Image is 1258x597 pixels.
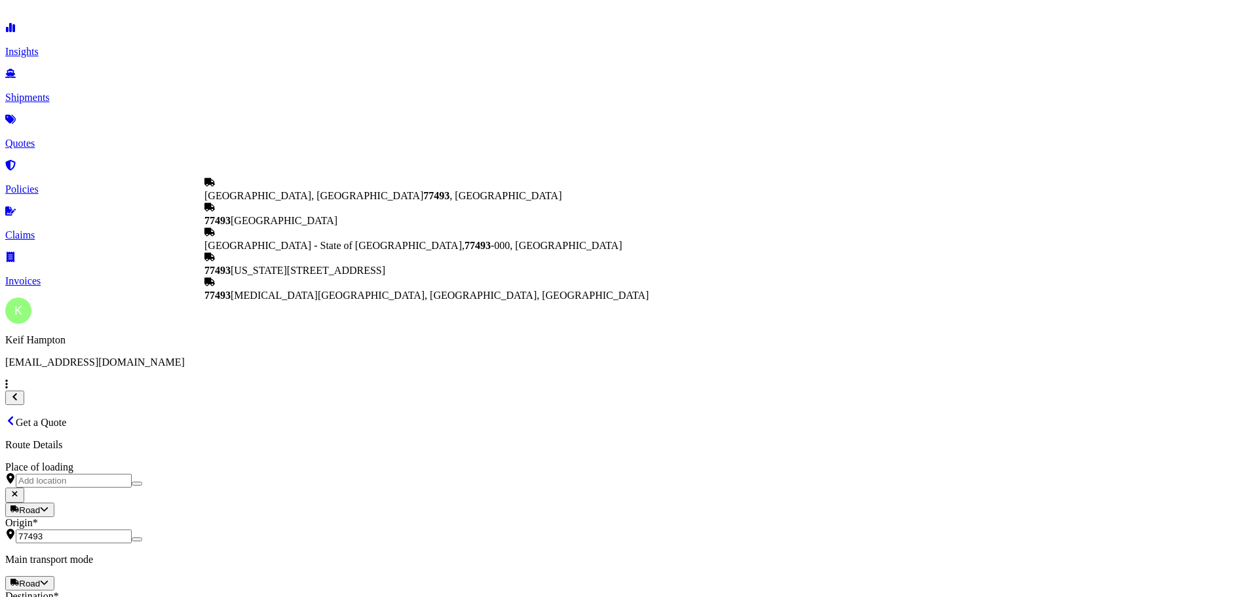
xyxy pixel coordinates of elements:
span: Road [19,505,40,515]
b: 77493 [465,240,491,251]
p: Get a Quote [5,415,1253,429]
button: Select transport [5,576,54,590]
button: Select transport [5,503,54,517]
div: Show suggestions [204,177,649,301]
p: Insights [5,46,1253,58]
span: [GEOGRAPHIC_DATA] [204,215,337,226]
p: Claims [5,229,1253,241]
b: 77493 [204,290,231,301]
p: Invoices [5,275,1253,287]
span: [GEOGRAPHIC_DATA], [GEOGRAPHIC_DATA] , [GEOGRAPHIC_DATA] [204,190,562,201]
p: Shipments [5,92,1253,104]
button: Show suggestions [132,537,142,541]
b: 77493 [423,190,449,201]
span: [US_STATE][STREET_ADDRESS] [204,265,385,276]
div: Place of loading [5,461,1253,473]
p: Route Details [5,439,1253,451]
p: Quotes [5,138,1253,149]
span: [MEDICAL_DATA][GEOGRAPHIC_DATA], [GEOGRAPHIC_DATA], [GEOGRAPHIC_DATA] [204,290,649,301]
div: Origin [5,517,1253,529]
p: Keif Hampton [5,334,1253,346]
b: 77493 [204,265,231,276]
button: Show suggestions [132,482,142,486]
span: Road [19,579,40,588]
p: Main transport mode [5,554,1253,566]
span: [GEOGRAPHIC_DATA] - State of [GEOGRAPHIC_DATA], -000, [GEOGRAPHIC_DATA] [204,240,622,251]
input: Origin [16,530,132,543]
input: Place of loading [16,474,132,488]
p: Policies [5,183,1253,195]
span: K [14,304,22,317]
p: [EMAIL_ADDRESS][DOMAIN_NAME] [5,356,1253,368]
b: 77493 [204,215,231,226]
